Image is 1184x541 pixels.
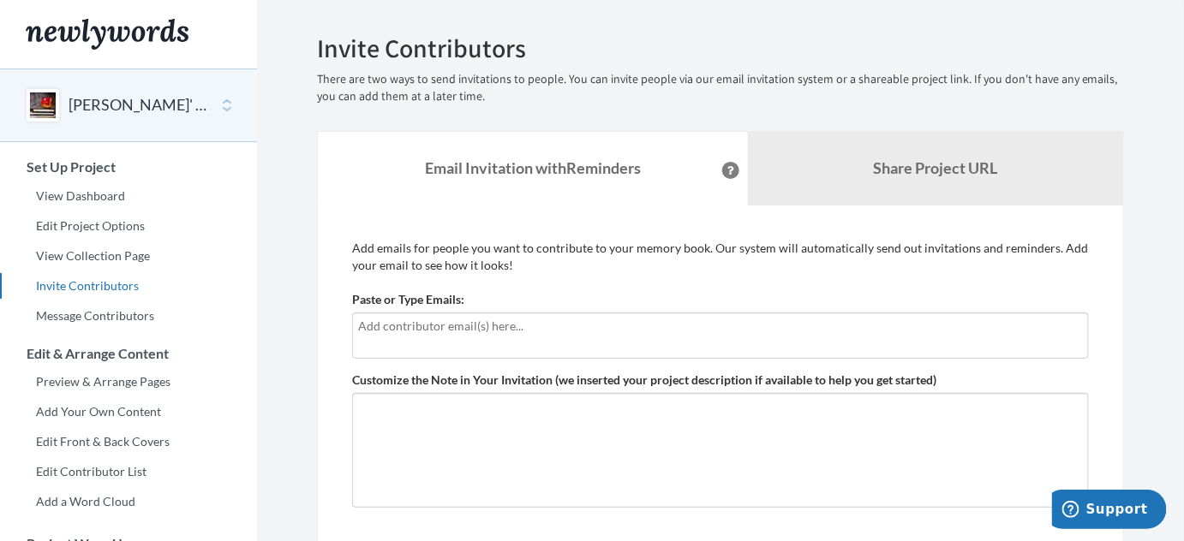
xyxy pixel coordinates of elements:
[352,291,464,308] label: Paste or Type Emails:
[874,158,998,177] b: Share Project URL
[358,317,1083,336] input: Add contributor email(s) here...
[317,71,1124,105] p: There are two ways to send invitations to people. You can invite people via our email invitation ...
[1,346,257,361] h3: Edit & Arrange Content
[425,158,641,177] strong: Email Invitation with Reminders
[69,94,207,116] button: [PERSON_NAME]' 90th Photo Album
[352,372,936,389] label: Customize the Note in Your Invitation (we inserted your project description if available to help ...
[26,19,188,50] img: Newlywords logo
[352,240,1089,274] p: Add emails for people you want to contribute to your memory book. Our system will automatically s...
[1052,490,1167,532] iframe: Opens a widget where you can chat to one of our agents
[317,34,1124,62] h2: Invite Contributors
[1,159,257,175] h3: Set Up Project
